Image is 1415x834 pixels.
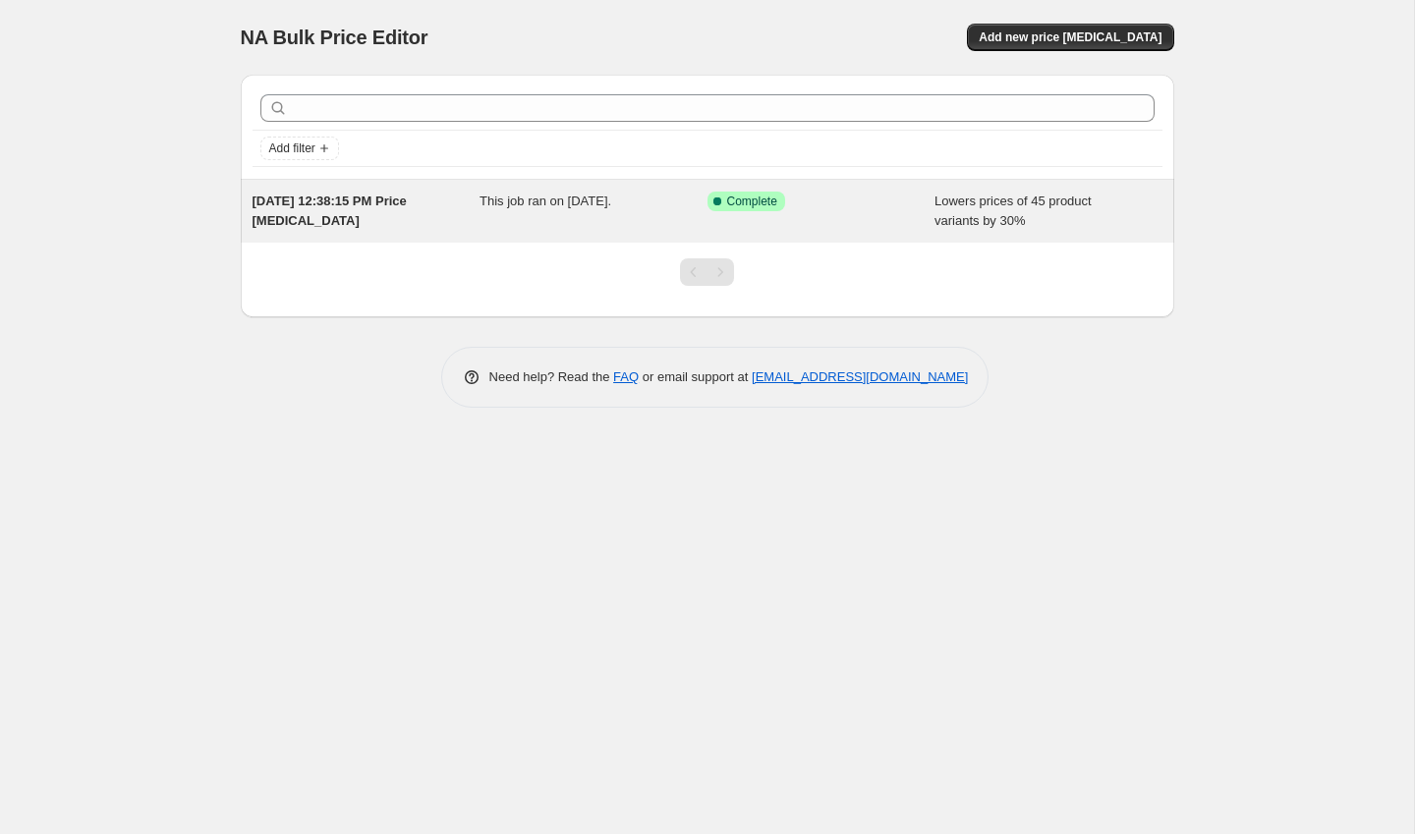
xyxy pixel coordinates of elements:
span: Complete [727,194,777,209]
button: Add new price [MEDICAL_DATA] [967,24,1173,51]
button: Add filter [260,137,339,160]
span: or email support at [639,369,752,384]
span: [DATE] 12:38:15 PM Price [MEDICAL_DATA] [253,194,407,228]
span: Add filter [269,140,315,156]
span: Lowers prices of 45 product variants by 30% [934,194,1092,228]
a: [EMAIL_ADDRESS][DOMAIN_NAME] [752,369,968,384]
span: NA Bulk Price Editor [241,27,428,48]
span: Add new price [MEDICAL_DATA] [979,29,1161,45]
span: This job ran on [DATE]. [480,194,611,208]
span: Need help? Read the [489,369,614,384]
a: FAQ [613,369,639,384]
nav: Pagination [680,258,734,286]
